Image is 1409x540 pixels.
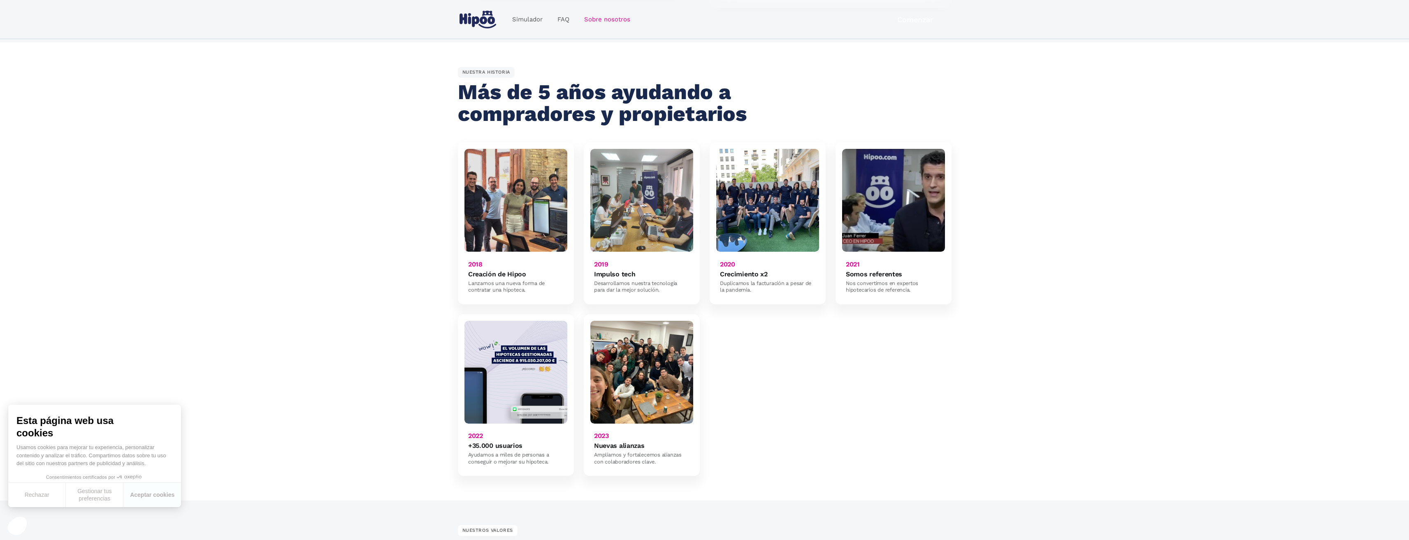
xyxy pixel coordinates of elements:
h6: 2019 [594,260,608,268]
div: Ampliamos y fortalecemos alianzas con colaboradores clave. [594,452,689,465]
div: Desarrollamos nuestra tecnología para dar la mejor solución. [594,280,689,294]
div: NUESTRA HISTORIA [458,67,515,78]
h6: Somos referentes [846,270,902,278]
h6: 2021 [846,260,860,268]
a: home [458,7,498,32]
a: FAQ [550,12,577,28]
div: Ayudamos a miles de personas a conseguir o mejorar su hipoteca. [468,452,563,465]
h6: 2020 [720,260,735,268]
div: Duplicamos la facturación a pesar de la pandemia. [720,280,815,294]
h2: Más de 5 años ayudando a compradores y propietarios [458,81,753,125]
a: Sobre nosotros [577,12,638,28]
div: NUESTROS VALORES [458,525,518,536]
h6: 2023 [594,432,609,440]
h6: Impulso tech [594,270,635,278]
h6: 2018 [468,260,483,268]
div: Lanzamos una nueva forma de contratar una hipoteca. [468,280,563,294]
h6: +35.000 usuarios [468,442,522,450]
h6: 2022 [468,432,483,440]
h6: Nuevas alianzas [594,442,644,450]
h6: Creación de Hipoo [468,270,526,278]
h6: Crecimiento x2 [720,270,768,278]
a: Comenzar [879,10,952,29]
a: Simulador [505,12,550,28]
div: Nos convertimos en expertos hipotecarios de referencia. [846,280,941,294]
